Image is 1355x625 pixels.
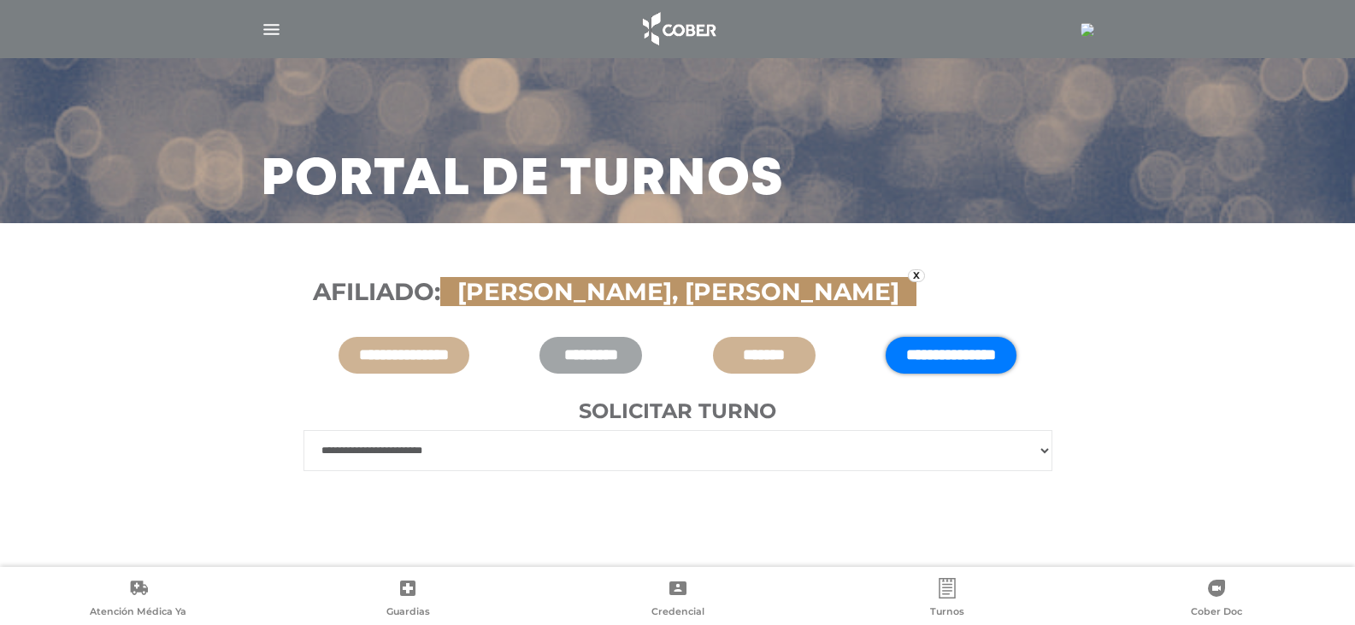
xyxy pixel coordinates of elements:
[1081,23,1094,37] img: 18177
[908,269,925,282] a: x
[812,578,1081,622] a: Turnos
[303,399,1052,424] h4: Solicitar turno
[449,277,908,306] span: [PERSON_NAME], [PERSON_NAME]
[651,605,704,621] span: Credencial
[1082,578,1352,622] a: Cober Doc
[3,578,273,622] a: Atención Médica Ya
[273,578,542,622] a: Guardias
[90,605,186,621] span: Atención Médica Ya
[261,158,784,203] h3: Portal de turnos
[386,605,430,621] span: Guardias
[1191,605,1242,621] span: Cober Doc
[313,278,1043,307] h3: Afiliado:
[261,19,282,40] img: Cober_menu-lines-white.svg
[930,605,964,621] span: Turnos
[543,578,812,622] a: Credencial
[633,9,723,50] img: logo_cober_home-white.png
